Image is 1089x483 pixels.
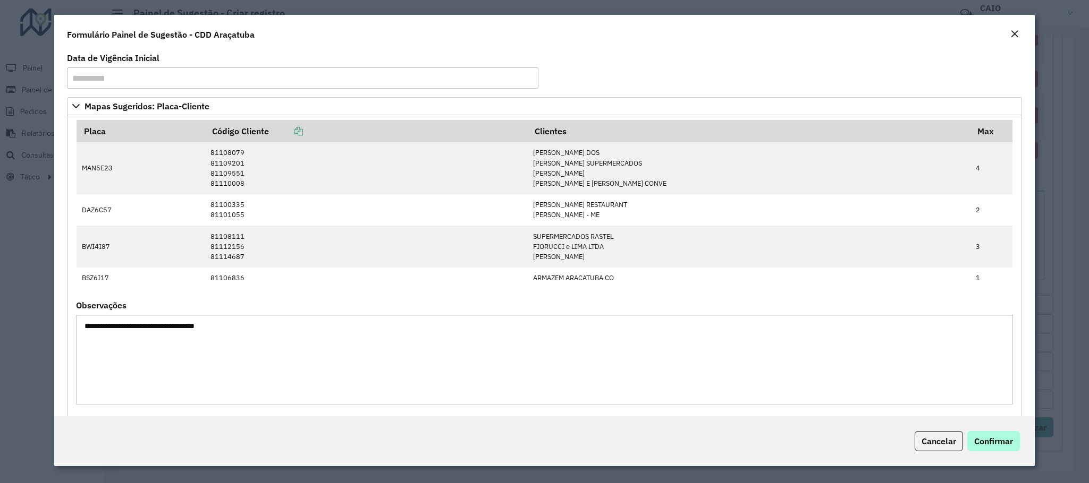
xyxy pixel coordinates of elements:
[528,226,970,268] td: SUPERMERCADOS RASTEL FIORUCCI e LIMA LTDA [PERSON_NAME]
[85,102,209,110] span: Mapas Sugeridos: Placa-Cliente
[915,431,963,451] button: Cancelar
[67,97,1022,115] a: Mapas Sugeridos: Placa-Cliente
[970,120,1012,142] th: Max
[77,194,205,226] td: DAZ6C57
[77,120,205,142] th: Placa
[67,115,1022,418] div: Mapas Sugeridos: Placa-Cliente
[1010,30,1019,38] em: Fechar
[205,194,528,226] td: 81100335 81101055
[77,142,205,194] td: MAN5E23
[922,436,956,446] span: Cancelar
[67,51,159,64] label: Data de Vigência Inicial
[528,120,970,142] th: Clientes
[205,226,528,268] td: 81108111 81112156 81114687
[205,120,528,142] th: Código Cliente
[970,194,1012,226] td: 2
[67,28,255,41] h4: Formulário Painel de Sugestão - CDD Araçatuba
[269,126,303,136] a: Copiar
[528,194,970,226] td: [PERSON_NAME] RESTAURANT [PERSON_NAME] - ME
[970,226,1012,268] td: 3
[205,268,528,289] td: 81106836
[974,436,1013,446] span: Confirmar
[77,226,205,268] td: BWI4I87
[528,142,970,194] td: [PERSON_NAME] DOS [PERSON_NAME] SUPERMERCADOS [PERSON_NAME] [PERSON_NAME] E [PERSON_NAME] CONVE
[76,299,126,312] label: Observações
[77,268,205,289] td: BSZ6I17
[205,142,528,194] td: 81108079 81109201 81109551 81110008
[528,268,970,289] td: ARMAZEM ARACATUBA CO
[970,268,1012,289] td: 1
[1007,28,1022,41] button: Close
[970,142,1012,194] td: 4
[967,431,1020,451] button: Confirmar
